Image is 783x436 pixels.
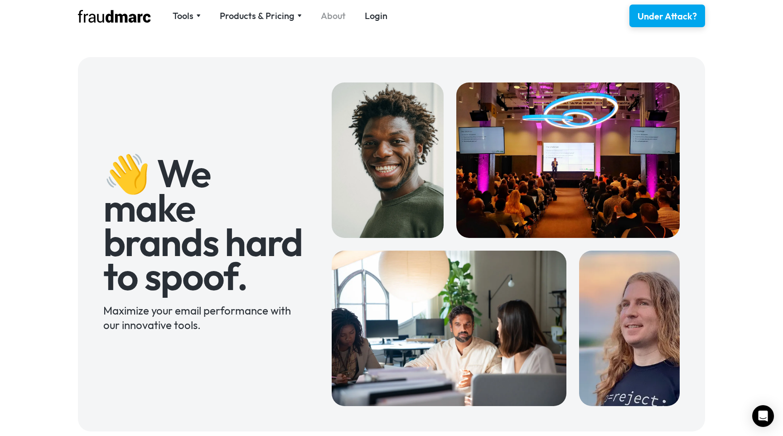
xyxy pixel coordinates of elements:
[103,303,306,332] div: Maximize your email performance with our innovative tools.
[220,10,302,22] div: Products & Pricing
[365,10,387,22] a: Login
[103,156,306,293] h1: 👋 We make brands hard to spoof.
[173,10,201,22] div: Tools
[173,10,193,22] div: Tools
[752,405,774,427] div: Open Intercom Messenger
[638,10,697,23] div: Under Attack?
[629,5,705,27] a: Under Attack?
[220,10,295,22] div: Products & Pricing
[321,10,346,22] a: About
